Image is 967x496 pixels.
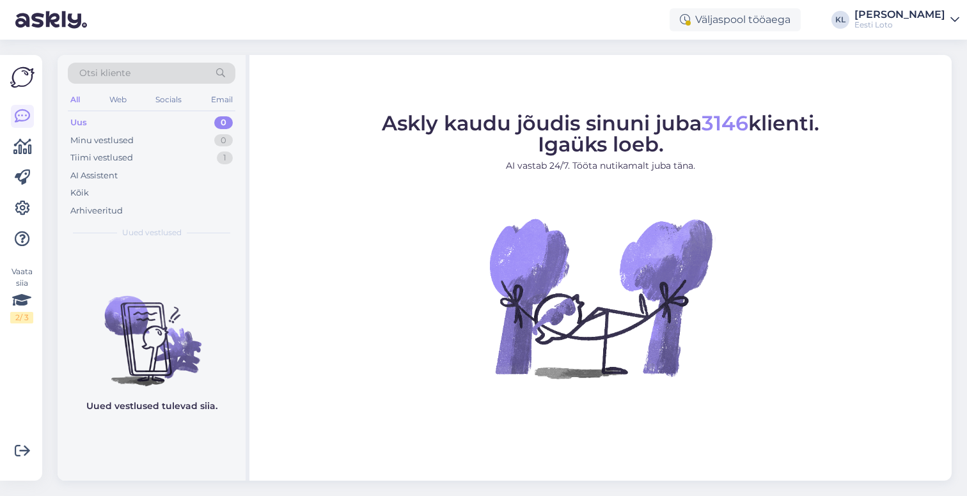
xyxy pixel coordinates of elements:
[854,10,959,30] a: [PERSON_NAME]Eesti Loto
[382,159,819,173] p: AI vastab 24/7. Tööta nutikamalt juba täna.
[214,134,233,147] div: 0
[107,91,129,108] div: Web
[670,8,801,31] div: Väljaspool tööaega
[831,11,849,29] div: KL
[382,111,819,157] span: Askly kaudu jõudis sinuni juba klienti. Igaüks loeb.
[68,91,83,108] div: All
[10,312,33,323] div: 2 / 3
[70,187,89,199] div: Kõik
[10,65,35,89] img: Askly Logo
[122,227,182,238] span: Uued vestlused
[70,151,133,164] div: Tiimi vestlused
[70,169,118,182] div: AI Assistent
[702,111,748,136] span: 3146
[70,205,123,217] div: Arhiveeritud
[854,10,945,20] div: [PERSON_NAME]
[70,134,134,147] div: Minu vestlused
[10,266,33,323] div: Vaata siia
[217,151,233,164] div: 1
[79,66,130,80] span: Otsi kliente
[208,91,235,108] div: Email
[485,183,716,413] img: No Chat active
[86,399,217,413] p: Uued vestlused tulevad siia.
[214,116,233,129] div: 0
[153,91,184,108] div: Socials
[70,116,87,129] div: Uus
[58,273,246,388] img: No chats
[854,20,945,30] div: Eesti Loto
